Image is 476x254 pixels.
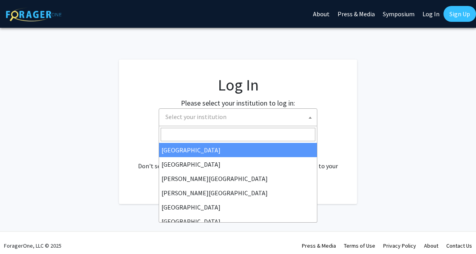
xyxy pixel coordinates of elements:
[443,6,476,22] a: Sign Up
[159,214,317,229] li: [GEOGRAPHIC_DATA]
[159,143,317,157] li: [GEOGRAPHIC_DATA]
[135,142,341,180] div: No account? . Don't see your institution? about bringing ForagerOne to your institution.
[135,75,341,94] h1: Log In
[159,157,317,171] li: [GEOGRAPHIC_DATA]
[383,242,416,249] a: Privacy Policy
[159,186,317,200] li: [PERSON_NAME][GEOGRAPHIC_DATA]
[159,171,317,186] li: [PERSON_NAME][GEOGRAPHIC_DATA]
[424,242,438,249] a: About
[159,200,317,214] li: [GEOGRAPHIC_DATA]
[181,98,295,108] label: Please select your institution to log in:
[302,242,336,249] a: Press & Media
[344,242,375,249] a: Terms of Use
[6,8,61,21] img: ForagerOne Logo
[159,108,317,126] span: Select your institution
[165,113,226,121] span: Select your institution
[161,128,315,141] input: Search
[442,218,470,248] iframe: Chat
[162,109,317,125] span: Select your institution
